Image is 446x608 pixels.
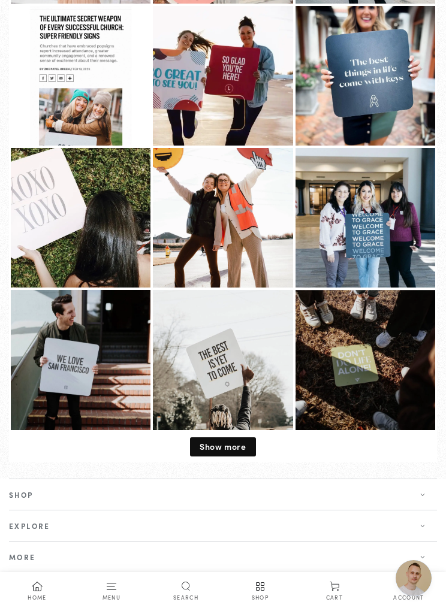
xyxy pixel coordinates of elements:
div: Open chat [396,560,432,596]
img: https://widget-static.onecommerce.io/widget_source_media/8/2/8/QEcACSRvna9m0g/42037c06-0ec2-11f0-... [153,290,293,429]
img: https://widget-static.onecommerce.io/widget_source_media/8/2/8/QEcACSRvna9m0g/42037c06-0ec2-11f0-... [153,148,293,288]
p: Explore [9,522,50,532]
summary: More [9,542,437,572]
img: https://widget-static.onecommerce.io/widget_source_media/8/2/8/QEcACSRvna9m0g/42037c06-0ec2-11f0-... [153,6,293,146]
p: More [9,553,36,563]
a: Account [372,579,446,601]
span: Shop [252,594,269,601]
span: Show more [200,440,246,452]
p: Shop [9,491,34,501]
img: https://widget-static.onecommerce.io/widget_source_media/8/2/8/QEcACSRvna9m0g/42037c06-0ec2-11f0-... [296,148,435,288]
summary: Explore [9,510,437,541]
img: https://widget-static.onecommerce.io/widget_source_media/8/2/8/QEcACSRvna9m0g/42037c06-0ec2-11f0-... [11,290,150,429]
span: Account [393,594,424,601]
a: Shop [223,579,297,601]
img: https://widget-static.onecommerce.io/widget_source_media/8/2/8/QEcACSRvna9m0g/42037c06-0ec2-11f0-... [296,290,435,429]
img: https://widget-static.onecommerce.io/widget_source_media/8/2/8/QEcACSRvna9m0g/42037c06-0ec2-11f0-... [11,148,150,288]
img: https://widget-static.onecommerce.io/widget_source_media/8/2/8/QEcACSRvna9m0g/42037c06-0ec2-11f0-... [296,6,435,146]
span: Cart [326,594,343,601]
span: Home [28,594,46,601]
span: Menu [103,594,120,601]
summary: Shop [9,479,437,510]
span: Search [173,594,198,601]
img: https://widget-static.onecommerce.io/widget_source_media/8/2/8/QEcACSRvna9m0g/42037c06-0ec2-11f0-... [11,6,150,146]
